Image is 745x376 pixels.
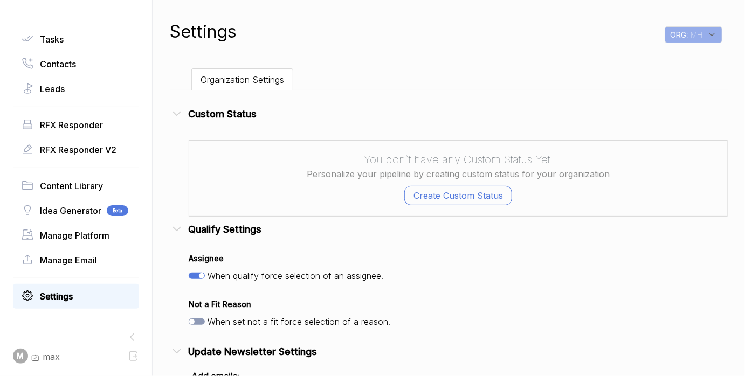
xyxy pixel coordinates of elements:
[22,33,130,46] a: Tasks
[40,143,116,156] span: RFX Responder V2
[40,119,103,131] span: RFX Responder
[40,290,73,303] span: Settings
[670,29,686,40] span: ORG
[208,269,383,282] span: When qualify force selection of an assignee.
[22,290,130,303] a: Settings
[22,229,130,242] a: Manage Platform
[189,298,728,310] h5: Not a Fit Reason
[22,254,130,267] a: Manage Email
[201,74,284,85] span: Organization Settings
[22,204,130,217] a: Idea GeneratorBeta
[200,168,716,180] p: Personalize your pipeline by creating custom status for your organization
[40,82,65,95] span: Leads
[22,179,130,192] a: Content Library
[40,204,101,217] span: Idea Generator
[22,143,130,156] a: RFX Responder V2
[200,151,716,168] h2: You don`t have any Custom Status Yet!
[40,229,109,242] span: Manage Platform
[188,107,257,121] h3: Custom Status
[404,186,512,205] button: Create Custom Status
[40,254,97,267] span: Manage Email
[188,222,261,236] h3: Qualify Settings
[189,253,728,264] h5: Assignee
[208,315,390,328] span: When set not a fit force selection of a reason.
[22,58,130,71] a: Contacts
[40,58,76,71] span: Contacts
[17,351,24,362] span: M
[686,29,702,40] span: : MH
[170,19,237,45] h1: Settings
[107,205,128,216] span: Beta
[40,33,64,46] span: Tasks
[22,119,130,131] a: RFX Responder
[22,82,130,95] a: Leads
[43,350,60,363] span: max
[188,344,317,359] h3: Update Newsletter Settings
[40,179,103,192] span: Content Library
